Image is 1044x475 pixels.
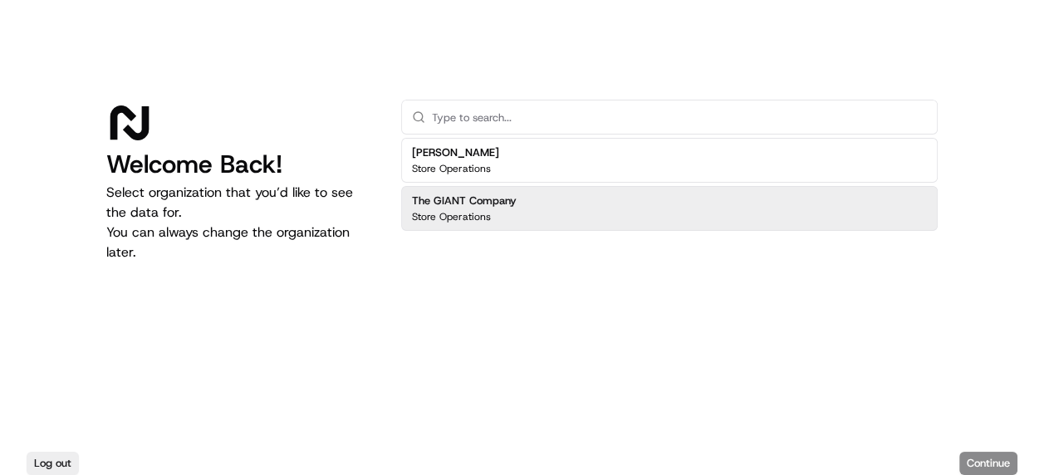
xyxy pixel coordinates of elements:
p: Store Operations [412,210,491,223]
h2: [PERSON_NAME] [412,145,499,160]
div: Suggestions [401,135,938,234]
input: Type to search... [432,100,927,134]
h1: Welcome Back! [106,149,375,179]
p: Store Operations [412,162,491,175]
p: Select organization that you’d like to see the data for. You can always change the organization l... [106,183,375,262]
button: Log out [27,452,79,475]
h2: The GIANT Company [412,193,517,208]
